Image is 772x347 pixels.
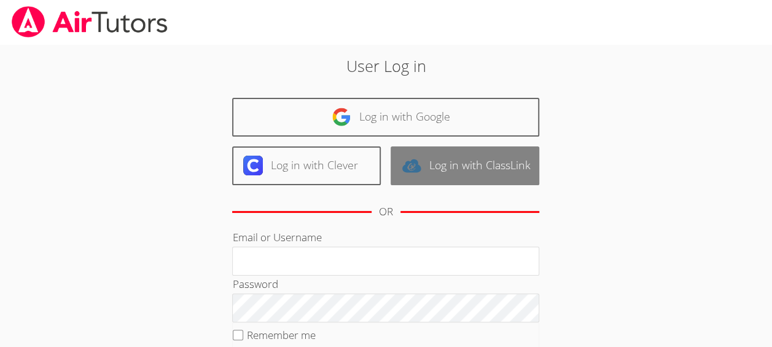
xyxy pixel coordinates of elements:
img: clever-logo-6eab21bc6e7a338710f1a6ff85c0baf02591cd810cc4098c63d3a4b26e2feb20.svg [243,156,263,175]
label: Password [232,277,278,291]
img: classlink-logo-d6bb404cc1216ec64c9a2012d9dc4662098be43eaf13dc465df04b49fa7ab582.svg [402,156,421,175]
img: airtutors_banner-c4298cdbf04f3fff15de1276eac7730deb9818008684d7c2e4769d2f7ddbe033.png [10,6,169,38]
label: Remember me [247,328,316,342]
a: Log in with Google [232,98,539,137]
div: OR [379,203,393,221]
h2: User Log in [177,54,595,78]
label: Email or Username [232,230,321,244]
img: google-logo-50288ca7cdecda66e5e0955fdab243c47b7ad437acaf1139b6f446037453330a.svg [332,107,351,127]
a: Log in with Clever [232,146,381,185]
a: Log in with ClassLink [391,146,539,185]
